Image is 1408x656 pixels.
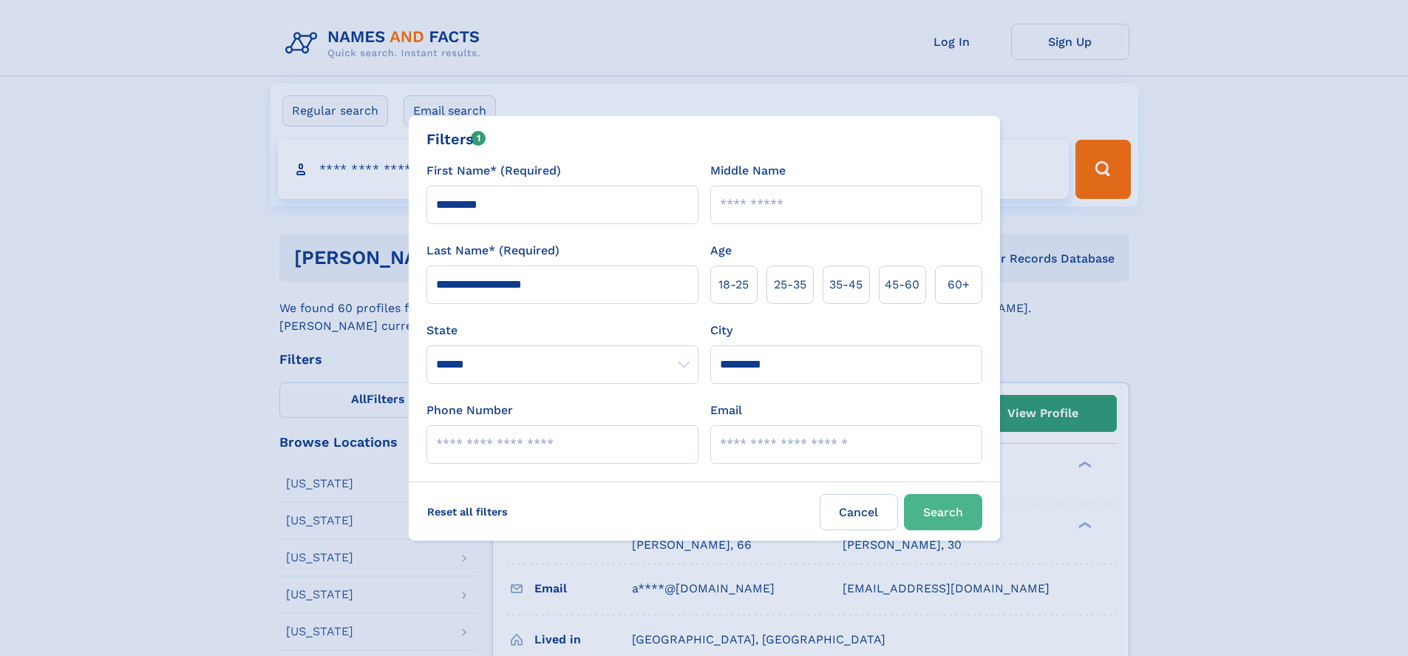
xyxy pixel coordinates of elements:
[718,276,749,294] span: 18‑25
[418,494,517,530] label: Reset all filters
[710,162,786,180] label: Middle Name
[426,128,486,150] div: Filters
[948,276,970,294] span: 60+
[885,276,919,294] span: 45‑60
[426,242,560,260] label: Last Name* (Required)
[426,402,513,419] label: Phone Number
[426,162,561,180] label: First Name* (Required)
[426,322,698,339] label: State
[829,276,863,294] span: 35‑45
[820,494,898,530] label: Cancel
[774,276,806,294] span: 25‑35
[710,242,732,260] label: Age
[904,494,982,530] button: Search
[710,402,742,419] label: Email
[710,322,732,339] label: City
